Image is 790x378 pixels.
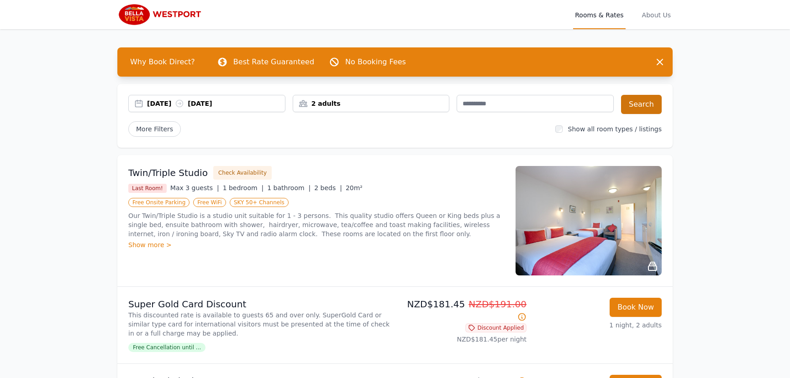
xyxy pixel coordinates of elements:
[213,166,272,180] button: Check Availability
[128,198,190,207] span: Free Onsite Parking
[128,298,391,311] p: Super Gold Card Discount
[128,240,505,249] div: Show more >
[128,166,208,179] h3: Twin/Triple Studio
[293,99,449,108] div: 2 adults
[314,184,342,192] span: 2 beds |
[193,198,226,207] span: Free WiFi
[128,311,391,338] p: This discounted rate is available to guests 65 and over only. SuperGold Card or similar type card...
[117,4,205,26] img: Bella Vista Westport
[399,298,527,323] p: NZD$181.45
[346,184,363,192] span: 20m²
[170,184,219,192] span: Max 3 guests |
[128,184,167,193] span: Last Room!
[123,53,202,71] span: Why Book Direct?
[128,343,205,352] span: Free Cancellation until ...
[610,298,662,317] button: Book Now
[128,211,505,238] p: Our Twin/Triple Studio is a studio unit suitable for 1 - 3 persons. This quality studio offers Qu...
[621,95,662,114] button: Search
[399,335,527,344] p: NZD$181.45 per night
[147,99,285,108] div: [DATE] [DATE]
[345,57,406,67] p: No Booking Fees
[469,299,527,310] span: NZD$191.00
[223,184,264,192] span: 1 bedroom |
[534,321,662,330] p: 1 night, 2 adults
[230,198,289,207] span: SKY 50+ Channels
[267,184,311,192] span: 1 bathroom |
[128,121,181,137] span: More Filters
[233,57,314,67] p: Best Rate Guaranteed
[568,125,662,133] label: Show all room types / listings
[465,323,527,332] span: Discount Applied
